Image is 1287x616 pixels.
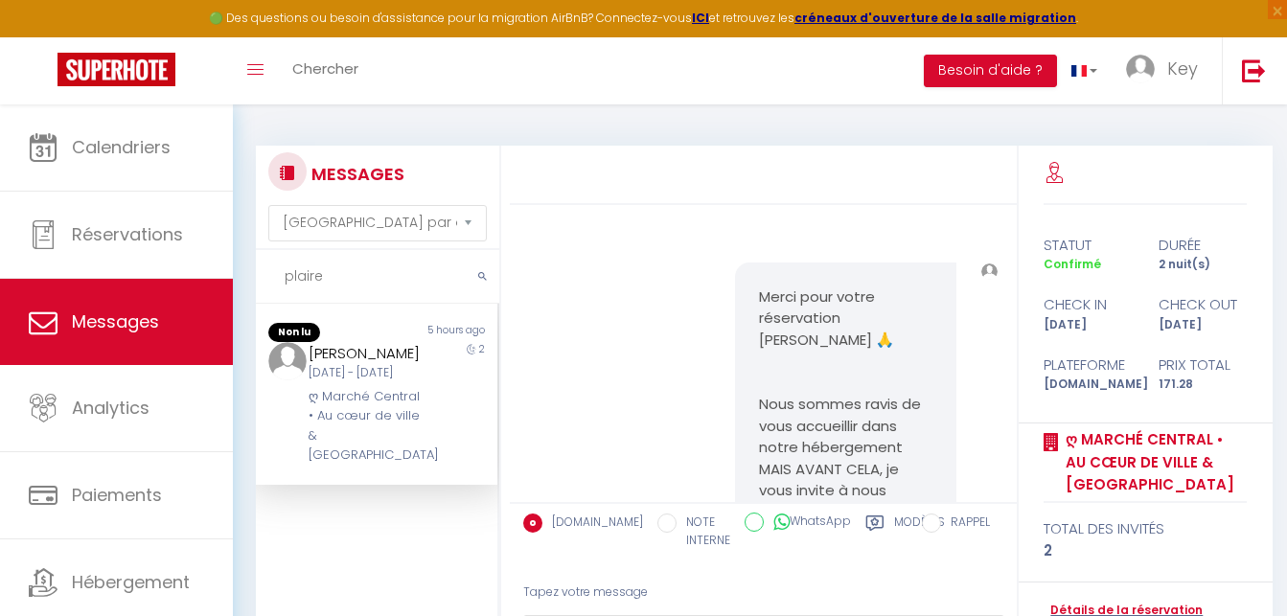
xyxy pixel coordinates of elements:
[1031,316,1145,334] div: [DATE]
[764,513,851,534] label: WhatsApp
[1031,234,1145,257] div: statut
[1145,256,1259,274] div: 2 nuit(s)
[1031,354,1145,376] div: Plateforme
[479,342,485,356] span: 2
[57,53,175,86] img: Super Booking
[1044,517,1247,540] div: total des invités
[1031,293,1145,316] div: check in
[72,396,149,420] span: Analytics
[1126,55,1155,83] img: ...
[309,342,425,365] div: [PERSON_NAME]
[307,152,404,195] h3: MESSAGES
[794,10,1076,26] a: créneaux d'ouverture de la salle migration
[72,309,159,333] span: Messages
[1044,256,1101,272] span: Confirmé
[1145,234,1259,257] div: durée
[1059,428,1247,496] a: ღ Marché Central • Au cœur de ville & [GEOGRAPHIC_DATA]
[523,569,1004,616] div: Tapez votre message
[72,222,183,246] span: Réservations
[1145,316,1259,334] div: [DATE]
[1167,57,1198,80] span: Key
[981,263,998,280] img: ...
[72,135,171,159] span: Calendriers
[1145,354,1259,376] div: Prix total
[894,513,945,553] label: Modèles
[1145,293,1259,316] div: check out
[677,513,730,550] label: NOTE INTERNE
[72,483,162,507] span: Paiements
[309,387,425,466] div: ღ Marché Central • Au cœur de ville & [GEOGRAPHIC_DATA]
[759,286,932,352] p: Merci pour votre réservation [PERSON_NAME] 🙏
[292,58,358,79] span: Chercher
[309,364,425,382] div: [DATE] - [DATE]
[692,10,709,26] a: ICI
[72,570,190,594] span: Hébergement
[759,394,932,545] p: Nous sommes ravis de vous accueillir dans notre hébergement MAIS AVANT CELA, je vous invite à nou...
[1031,376,1145,394] div: [DOMAIN_NAME]
[268,342,307,380] img: ...
[1044,539,1247,562] div: 2
[1242,58,1266,82] img: logout
[1145,376,1259,394] div: 171.28
[268,323,320,342] span: Non lu
[377,323,497,342] div: 5 hours ago
[1112,37,1222,104] a: ... Key
[256,250,499,304] input: Rechercher un mot clé
[278,37,373,104] a: Chercher
[542,513,643,535] label: [DOMAIN_NAME]
[941,513,990,535] label: RAPPEL
[924,55,1057,87] button: Besoin d'aide ?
